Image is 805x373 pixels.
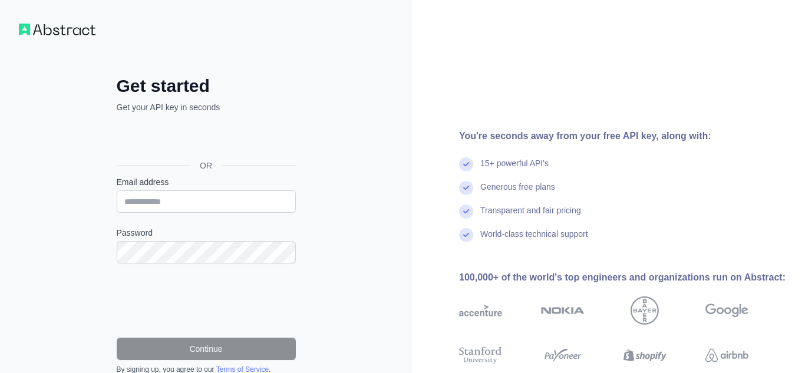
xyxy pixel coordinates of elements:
[623,345,667,367] img: shopify
[117,75,296,97] h2: Get started
[111,126,299,152] iframe: Sign in with Google Button
[480,204,581,228] div: Transparent and fair pricing
[459,296,502,325] img: accenture
[459,270,786,285] div: 100,000+ of the world's top engineers and organizations run on Abstract:
[459,129,786,143] div: You're seconds away from your free API key, along with:
[459,204,473,219] img: check mark
[117,278,296,324] iframe: reCAPTCHA
[190,160,222,171] span: OR
[541,345,584,367] img: payoneer
[480,181,555,204] div: Generous free plans
[459,345,502,367] img: stanford university
[705,345,748,367] img: airbnb
[631,296,659,325] img: bayer
[459,181,473,195] img: check mark
[117,101,296,113] p: Get your API key in seconds
[705,296,748,325] img: google
[480,228,588,252] div: World-class technical support
[480,157,549,181] div: 15+ powerful API's
[117,227,296,239] label: Password
[459,157,473,171] img: check mark
[117,338,296,360] button: Continue
[541,296,584,325] img: nokia
[117,176,296,188] label: Email address
[459,228,473,242] img: check mark
[19,24,95,35] img: Workflow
